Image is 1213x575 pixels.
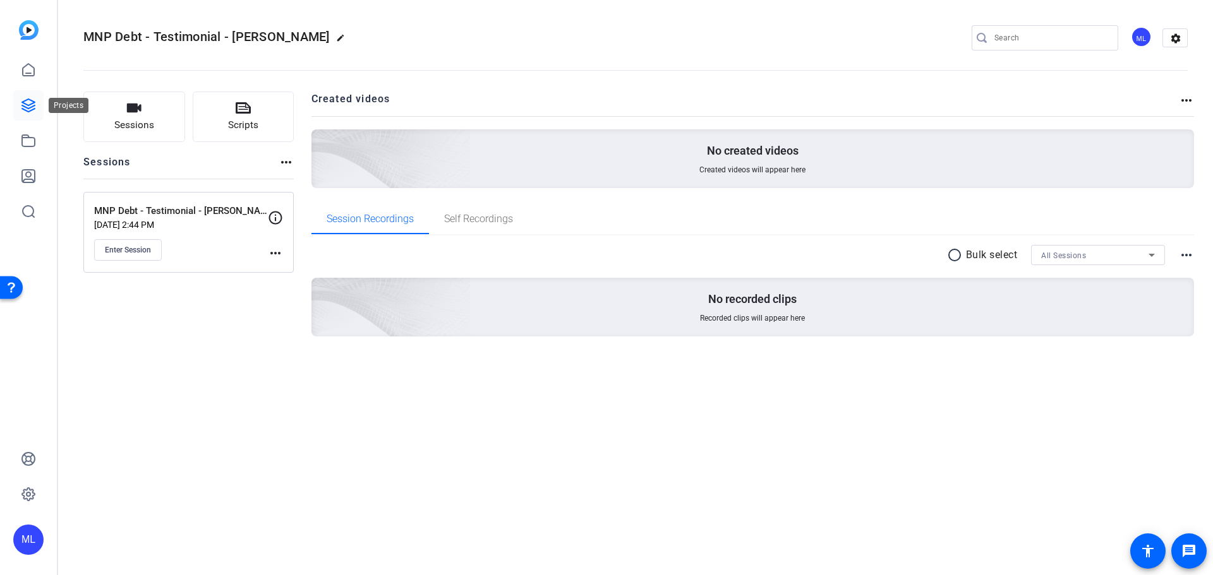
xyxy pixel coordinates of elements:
[94,220,268,230] p: [DATE] 2:44 PM
[1181,543,1197,559] mat-icon: message
[83,92,185,142] button: Sessions
[94,239,162,261] button: Enter Session
[94,204,268,218] p: MNP Debt - Testimonial - [PERSON_NAME]
[19,20,39,40] img: blue-gradient.svg
[1131,27,1152,47] div: ML
[268,246,283,261] mat-icon: more_horiz
[700,313,805,323] span: Recorded clips will appear here
[114,118,154,133] span: Sessions
[336,33,351,49] mat-icon: edit
[1140,543,1156,559] mat-icon: accessibility
[1179,247,1194,263] mat-icon: more_horiz
[947,247,966,263] mat-icon: radio_button_unchecked
[327,214,414,224] span: Session Recordings
[994,30,1108,45] input: Search
[707,143,799,158] p: No created videos
[105,245,151,255] span: Enter Session
[49,98,88,113] div: Projects
[1131,27,1153,49] ngx-avatar: MNP LLP
[966,247,1018,263] p: Bulk select
[170,4,471,278] img: Creted videos background
[708,292,797,307] p: No recorded clips
[1163,29,1188,48] mat-icon: settings
[83,29,330,44] span: MNP Debt - Testimonial - [PERSON_NAME]
[311,92,1180,116] h2: Created videos
[228,118,258,133] span: Scripts
[444,214,513,224] span: Self Recordings
[279,155,294,170] mat-icon: more_horiz
[193,92,294,142] button: Scripts
[1041,251,1086,260] span: All Sessions
[13,525,44,555] div: ML
[699,165,806,175] span: Created videos will appear here
[1179,93,1194,108] mat-icon: more_horiz
[83,155,131,179] h2: Sessions
[170,153,471,427] img: embarkstudio-empty-session.png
